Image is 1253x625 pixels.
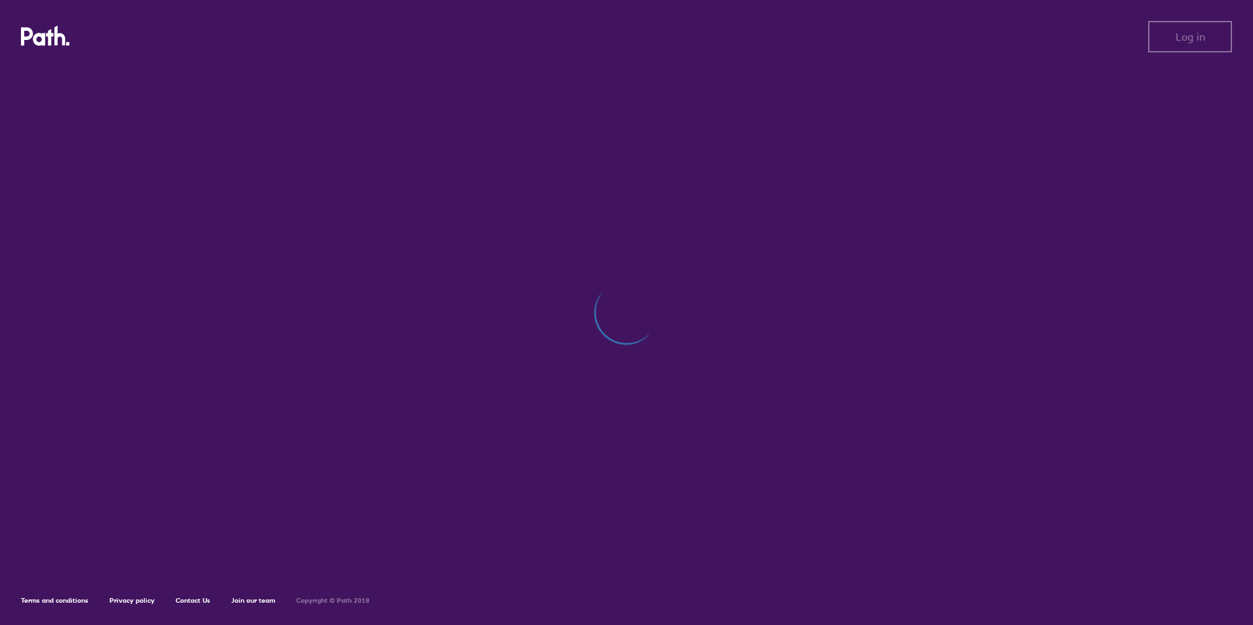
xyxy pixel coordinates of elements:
a: Join our team [231,596,275,605]
h6: Copyright © Path 2018 [296,597,370,605]
a: Privacy policy [109,596,155,605]
button: Log in [1148,21,1232,52]
a: Contact Us [176,596,210,605]
a: Terms and conditions [21,596,88,605]
span: Log in [1176,31,1205,43]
